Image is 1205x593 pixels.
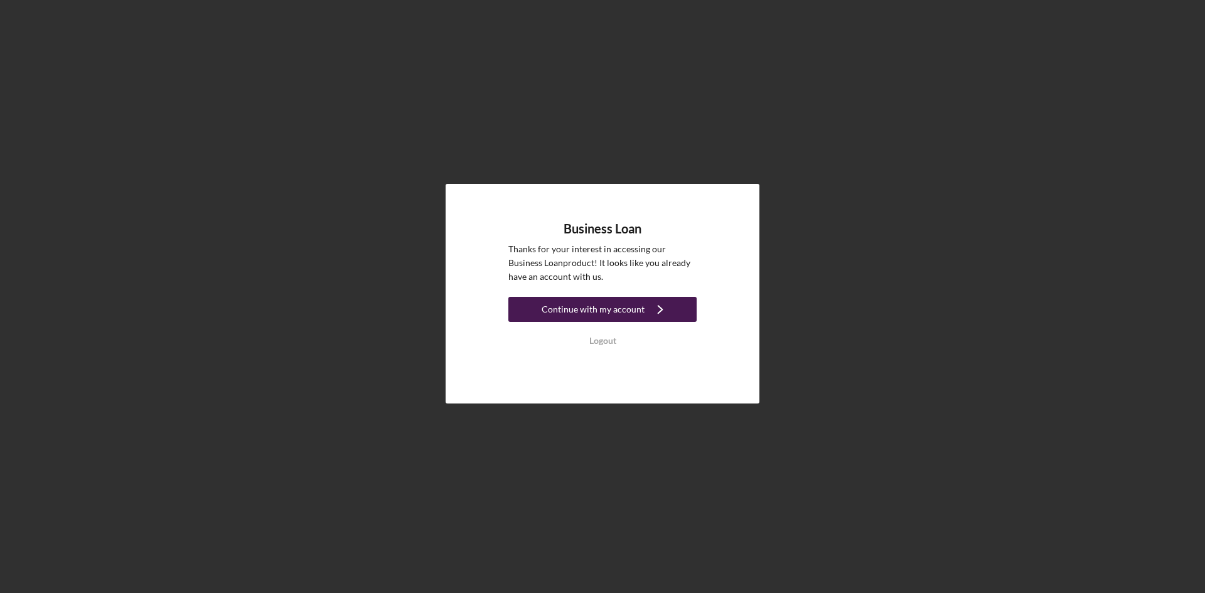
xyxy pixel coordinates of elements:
[508,328,697,353] button: Logout
[589,328,616,353] div: Logout
[564,222,641,236] h4: Business Loan
[508,297,697,322] button: Continue with my account
[508,297,697,325] a: Continue with my account
[508,242,697,284] p: Thanks for your interest in accessing our Business Loan product! It looks like you already have a...
[542,297,645,322] div: Continue with my account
